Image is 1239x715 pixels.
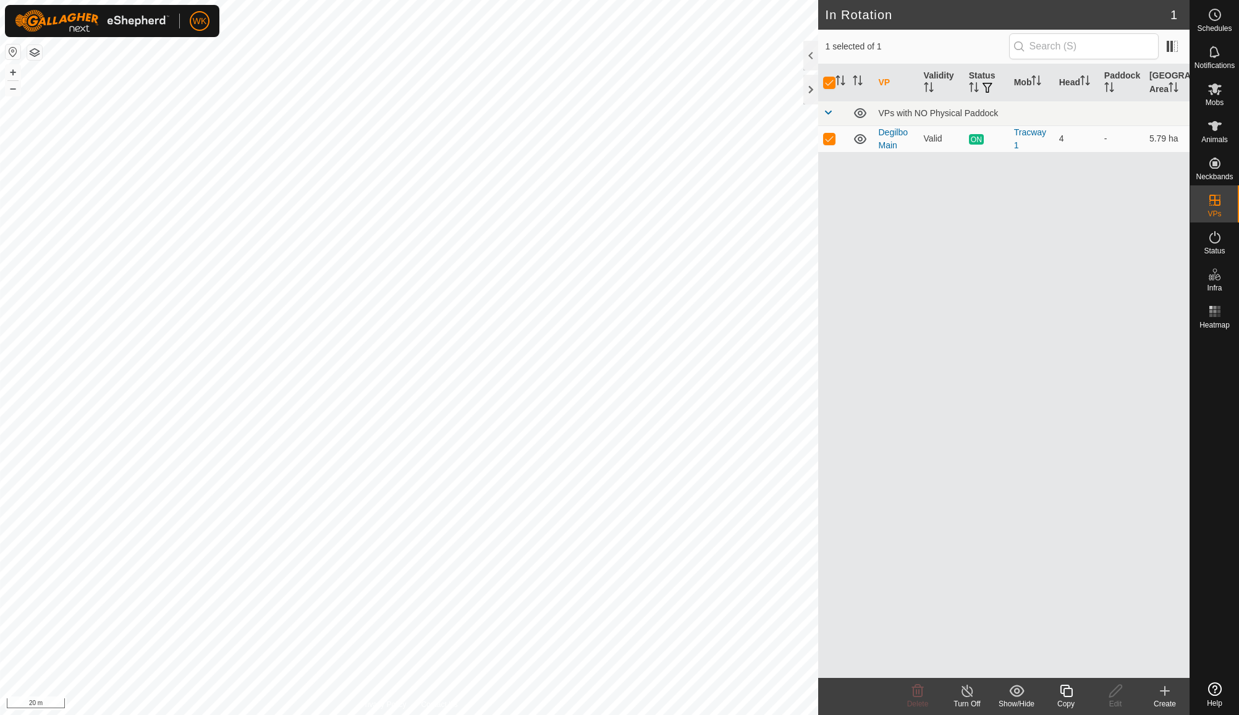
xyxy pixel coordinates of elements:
[1170,6,1177,24] span: 1
[1031,77,1041,87] p-sorticon: Activate to sort
[879,108,1185,118] div: VPs with NO Physical Paddock
[919,64,964,101] th: Validity
[1144,64,1190,101] th: [GEOGRAPHIC_DATA] Area
[1201,136,1228,143] span: Animals
[15,10,169,32] img: Gallagher Logo
[879,127,908,150] a: Degilbo Main
[1009,64,1054,101] th: Mob
[1207,700,1222,707] span: Help
[1099,125,1144,152] td: -
[1207,284,1222,292] span: Infra
[1140,698,1190,709] div: Create
[1197,25,1232,32] span: Schedules
[1014,126,1049,152] div: Tracway 1
[969,134,984,145] span: ON
[907,700,929,708] span: Delete
[1190,677,1239,712] a: Help
[6,81,20,96] button: –
[6,65,20,80] button: +
[193,15,207,28] span: WK
[1009,33,1159,59] input: Search (S)
[6,44,20,59] button: Reset Map
[969,84,979,94] p-sorticon: Activate to sort
[1207,210,1221,218] span: VPs
[835,77,845,87] p-sorticon: Activate to sort
[1054,64,1099,101] th: Head
[1204,247,1225,255] span: Status
[1054,125,1099,152] td: 4
[1041,698,1091,709] div: Copy
[421,699,457,710] a: Contact Us
[1080,77,1090,87] p-sorticon: Activate to sort
[853,77,863,87] p-sorticon: Activate to sort
[1199,321,1230,329] span: Heatmap
[964,64,1009,101] th: Status
[826,40,1009,53] span: 1 selected of 1
[826,7,1170,22] h2: In Rotation
[992,698,1041,709] div: Show/Hide
[1144,125,1190,152] td: 5.79 ha
[874,64,919,101] th: VP
[1196,173,1233,180] span: Neckbands
[27,45,42,60] button: Map Layers
[942,698,992,709] div: Turn Off
[919,125,964,152] td: Valid
[1104,84,1114,94] p-sorticon: Activate to sort
[1169,84,1178,94] p-sorticon: Activate to sort
[1195,62,1235,69] span: Notifications
[1091,698,1140,709] div: Edit
[360,699,407,710] a: Privacy Policy
[1206,99,1224,106] span: Mobs
[1099,64,1144,101] th: Paddock
[924,84,934,94] p-sorticon: Activate to sort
